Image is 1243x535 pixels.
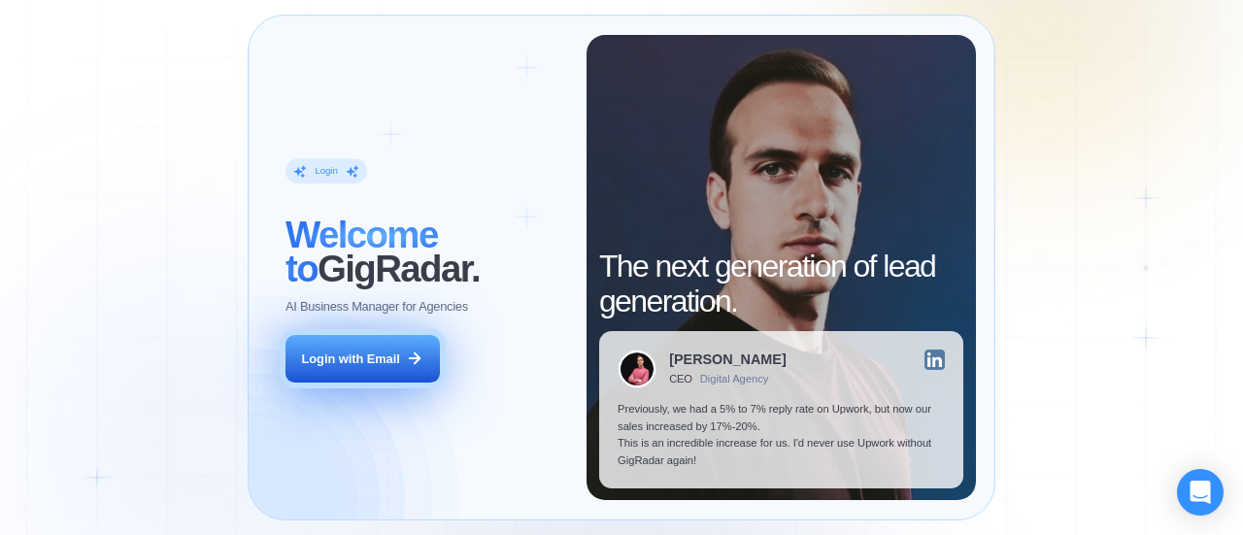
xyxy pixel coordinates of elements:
[286,218,568,286] h2: ‍ GigRadar.
[669,352,786,366] div: [PERSON_NAME]
[302,351,400,368] div: Login with Email
[286,215,438,290] span: Welcome to
[286,335,439,384] button: Login with Email
[669,373,692,385] div: CEO
[316,165,338,178] div: Login
[599,250,963,318] h2: The next generation of lead generation.
[1177,469,1224,516] div: Open Intercom Messenger
[286,299,468,317] p: AI Business Manager for Agencies
[700,373,769,385] div: Digital Agency
[618,401,945,469] p: Previously, we had a 5% to 7% reply rate on Upwork, but now our sales increased by 17%-20%. This ...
